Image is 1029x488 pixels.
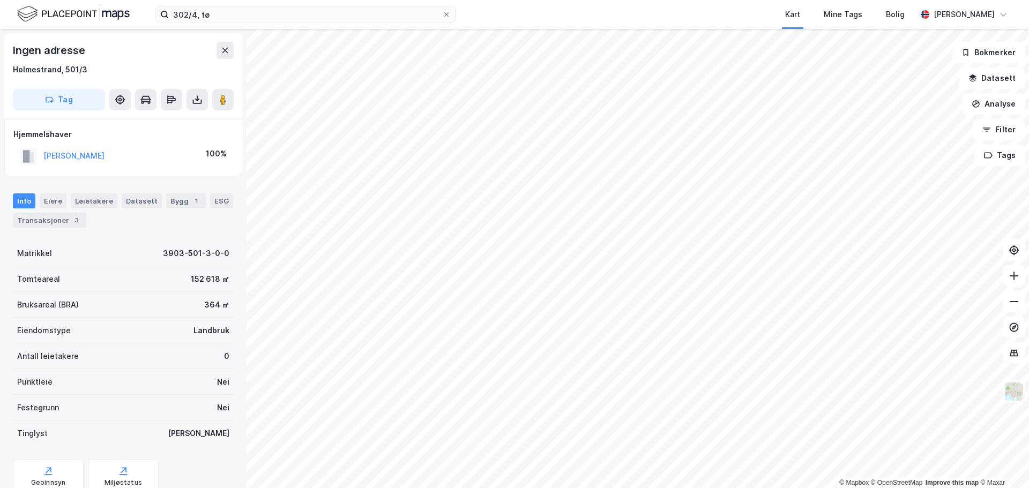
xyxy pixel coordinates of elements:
[973,119,1025,140] button: Filter
[40,193,66,208] div: Eiere
[975,437,1029,488] div: Kontrollprogram for chat
[886,8,905,21] div: Bolig
[191,273,229,286] div: 152 618 ㎡
[17,427,48,440] div: Tinglyst
[17,298,79,311] div: Bruksareal (BRA)
[71,215,82,226] div: 3
[13,63,87,76] div: Holmestrand, 501/3
[17,247,52,260] div: Matrikkel
[166,193,206,208] div: Bygg
[31,478,66,487] div: Geoinnsyn
[17,273,60,286] div: Tomteareal
[13,128,233,141] div: Hjemmelshaver
[17,350,79,363] div: Antall leietakere
[952,42,1025,63] button: Bokmerker
[963,93,1025,115] button: Analyse
[122,193,162,208] div: Datasett
[17,324,71,337] div: Eiendomstype
[13,89,105,110] button: Tag
[193,324,229,337] div: Landbruk
[163,247,229,260] div: 3903-501-3-0-0
[204,298,229,311] div: 364 ㎡
[934,8,995,21] div: [PERSON_NAME]
[17,5,130,24] img: logo.f888ab2527a4732fd821a326f86c7f29.svg
[13,42,87,59] div: Ingen adresse
[785,8,800,21] div: Kart
[17,376,53,388] div: Punktleie
[17,401,59,414] div: Festegrunn
[217,376,229,388] div: Nei
[13,213,86,228] div: Transaksjoner
[71,193,117,208] div: Leietakere
[975,437,1029,488] iframe: Chat Widget
[926,479,979,486] a: Improve this map
[206,147,227,160] div: 100%
[959,67,1025,89] button: Datasett
[217,401,229,414] div: Nei
[871,479,923,486] a: OpenStreetMap
[191,196,202,206] div: 1
[224,350,229,363] div: 0
[105,478,142,487] div: Miljøstatus
[824,8,862,21] div: Mine Tags
[1004,381,1024,402] img: Z
[169,6,442,22] input: Søk på adresse, matrikkel, gårdeiere, leietakere eller personer
[975,145,1025,166] button: Tags
[210,193,233,208] div: ESG
[168,427,229,440] div: [PERSON_NAME]
[839,479,869,486] a: Mapbox
[13,193,35,208] div: Info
